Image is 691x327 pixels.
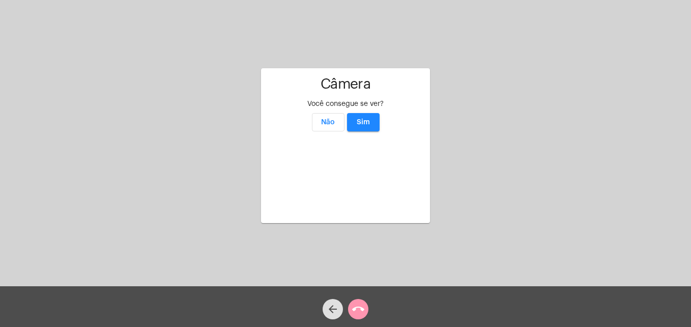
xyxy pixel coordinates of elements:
span: Não [321,119,335,126]
h1: Câmera [269,76,422,92]
button: Não [312,113,344,131]
span: Você consegue se ver? [307,100,384,107]
mat-icon: arrow_back [327,303,339,315]
mat-icon: call_end [352,303,364,315]
span: Sim [357,119,370,126]
button: Sim [347,113,380,131]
